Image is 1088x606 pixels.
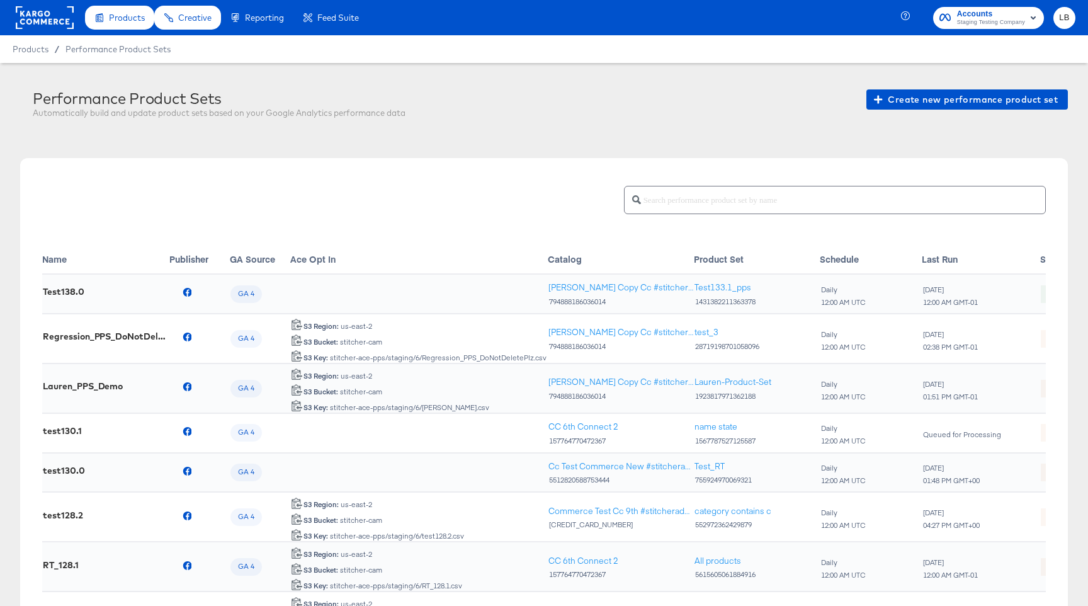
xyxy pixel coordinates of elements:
[43,381,123,391] div: Lauren_PPS_Demo
[922,253,1040,265] div: Last Run
[245,13,284,23] span: Reporting
[43,560,79,570] div: RT_128.1
[694,460,725,472] div: Test_RT
[230,253,290,265] div: GA Source
[694,520,771,529] div: 552972362429879
[694,570,756,579] div: 5615605061884916
[303,338,383,346] div: stitcher-cam
[548,505,693,517] div: Commerce Test Cc 9th #stitcherads #product-catalog #keep
[178,13,212,23] span: Creative
[303,550,373,559] div: us-east-2
[922,508,980,517] div: [DATE]
[317,13,359,23] span: Feed Suite
[303,500,373,509] div: us-east-2
[694,342,760,351] div: 28719198701058096
[230,467,262,477] span: GA 4
[694,282,751,294] div: Test133.1_pps
[303,372,373,380] div: us-east-2
[303,387,338,396] strong: S3 Bucket:
[548,570,618,579] div: 157764770472367
[303,403,490,412] div: stitcher-ace-pps/staging/6/[PERSON_NAME].csv
[694,326,718,338] div: test_3
[548,376,693,388] a: [PERSON_NAME] Copy Cc #stitcherads #product-catalog #keep
[42,253,169,265] div: Name
[548,253,694,265] div: Catalog
[922,430,1002,439] div: Queued for Processing
[303,371,339,380] strong: S3 Region:
[303,581,463,590] div: stitcher-ace-pps/staging/6/RT_128.1.csv
[548,297,693,306] div: 794888186036014
[694,505,771,517] a: category contains c
[303,516,383,525] div: stitcher-cam
[303,353,328,362] strong: S3 Key:
[548,460,693,472] div: Cc Test Commerce New #stitcherads #product-catalog #keep
[303,566,383,575] div: stitcher-cam
[820,330,866,339] div: Daily
[694,421,756,433] a: name state
[694,555,756,567] a: All products
[548,282,693,294] a: [PERSON_NAME] Copy Cc #stitcherads #product-catalog #keep
[694,297,756,306] div: 1431382211363378
[694,460,752,472] a: Test_RT
[548,476,693,484] div: 5512820588753444
[694,376,771,388] a: Lauren-Product-Set
[548,437,618,445] div: 157764770472367
[548,392,693,401] div: 794888186036014
[694,392,771,401] div: 1923817971362188
[303,515,338,525] strong: S3 Bucket:
[820,392,866,401] div: 12:00 AM UTC
[33,107,405,119] div: Automatically build and update product sets based on your Google Analytics performance data
[820,508,866,517] div: Daily
[548,555,618,567] a: CC 6th Connect 2
[33,89,405,107] div: Performance Product Sets
[48,44,65,54] span: /
[303,565,338,575] strong: S3 Bucket:
[922,464,980,472] div: [DATE]
[548,520,693,529] div: [CREDIT_CARD_NUMBER]
[957,8,1025,21] span: Accounts
[694,555,741,567] div: All products
[303,531,328,540] strong: S3 Key:
[694,282,756,294] a: Test133.1_pps
[820,558,866,567] div: Daily
[922,285,978,294] div: [DATE]
[694,253,820,265] div: Product Set
[548,421,618,433] a: CC 6th Connect 2
[303,387,383,396] div: stitcher-cam
[922,298,978,307] div: 12:00 AM GMT-01
[303,322,373,331] div: us-east-2
[109,13,145,23] span: Products
[820,253,922,265] div: Schedule
[820,521,866,530] div: 12:00 AM UTC
[922,476,980,485] div: 01:48 PM GMT+00
[230,384,262,394] span: GA 4
[820,298,866,307] div: 12:00 AM UTC
[43,331,169,341] div: Regression_PPS_DoNotDeletePlz
[303,581,328,590] strong: S3 Key:
[548,326,693,338] a: [PERSON_NAME] Copy Cc #stitcherads #product-catalog #keep
[290,253,548,265] div: Ace Opt In
[694,326,760,338] a: test_3
[303,549,339,559] strong: S3 Region:
[303,403,328,412] strong: S3 Key:
[820,424,866,433] div: Daily
[820,571,866,580] div: 12:00 AM UTC
[922,343,978,352] div: 02:38 PM GMT-01
[1058,11,1070,25] span: LB
[876,92,1058,108] span: Create new performance product set
[694,476,752,484] div: 755924970069321
[694,437,756,445] div: 1567787527125587
[820,464,866,472] div: Daily
[43,287,84,297] div: Test138.0
[230,512,262,522] span: GA 4
[43,426,82,436] div: test130.1
[169,253,230,265] div: Publisher
[820,343,866,352] div: 12:00 AM UTC
[922,571,978,580] div: 12:00 AM GMT-01
[43,466,85,476] div: test130.0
